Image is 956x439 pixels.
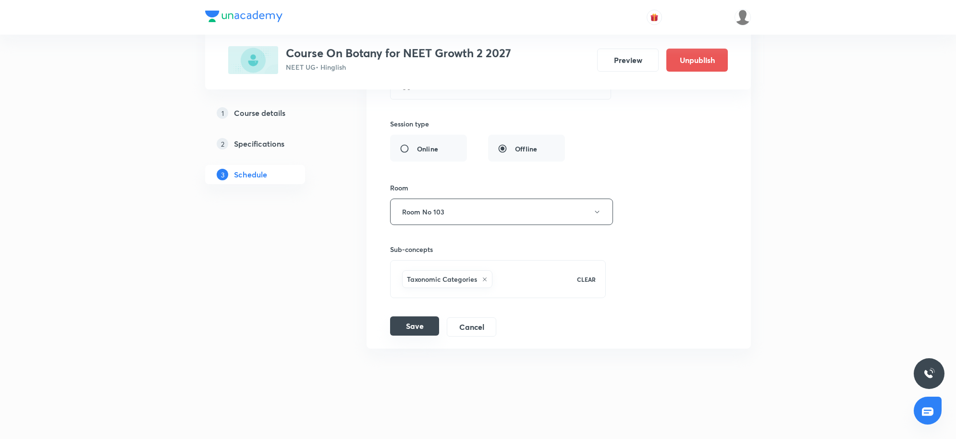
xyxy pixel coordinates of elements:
img: Devendra Kumar [735,9,751,25]
button: Preview [597,49,659,72]
button: avatar [647,10,662,25]
a: Company Logo [205,11,282,25]
p: 2 [217,138,228,150]
p: 3 [217,169,228,180]
img: 4470AB64-DAF4-40E7-BB9E-7495497644AF_plus.png [228,46,278,74]
img: Company Logo [205,11,282,22]
p: NEET UG • Hinglish [286,62,511,72]
h6: Taxonomic Categories [407,274,477,284]
h6: Sub-concepts [390,244,606,254]
button: Room No 103 [390,199,613,225]
a: 2Specifications [205,134,336,153]
h3: Course On Botany for NEET Growth 2 2027 [286,46,511,60]
h5: Schedule [234,169,267,180]
h5: Specifications [234,138,284,150]
button: Unpublish [666,49,728,72]
p: 1 [217,107,228,119]
img: ttu [923,368,935,379]
button: Save [390,316,439,336]
h6: Session type [390,119,429,129]
h5: Course details [234,107,285,119]
a: 1Course details [205,103,336,123]
p: CLEAR [577,275,596,284]
h6: Room [390,183,408,193]
button: Cancel [447,317,496,337]
img: avatar [650,13,659,22]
